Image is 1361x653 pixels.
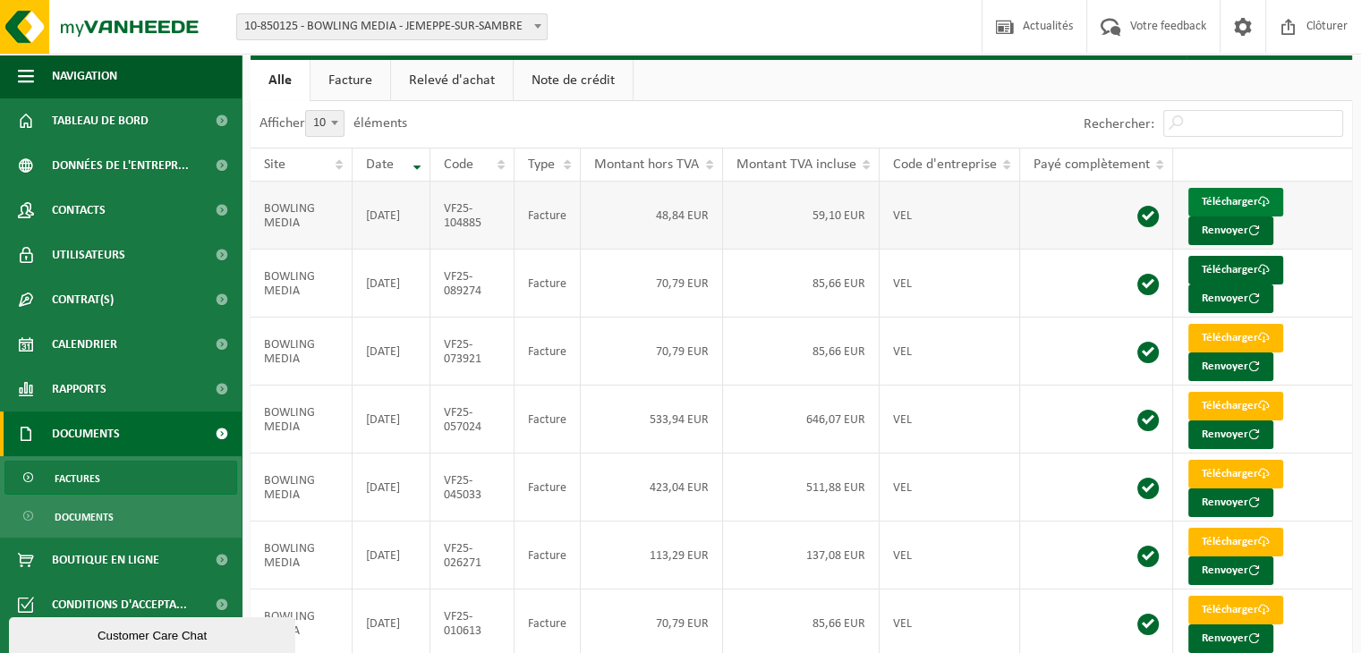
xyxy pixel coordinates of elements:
td: 59,10 EUR [723,182,880,250]
span: Code [444,157,473,172]
span: Documents [55,500,114,534]
td: VF25-073921 [430,318,515,386]
iframe: chat widget [9,614,299,653]
span: 10-850125 - BOWLING MEDIA - JEMEPPE-SUR-SAMBRE [237,14,547,39]
td: 511,88 EUR [723,454,880,522]
span: 10 [306,111,344,136]
td: Facture [515,182,581,250]
td: Facture [515,522,581,589]
td: 423,04 EUR [581,454,723,522]
button: Renvoyer [1188,352,1273,381]
td: BOWLING MEDIA [251,454,353,522]
a: Facture [310,60,390,101]
span: Date [366,157,394,172]
span: Rapports [52,367,106,411]
span: Montant hors TVA [594,157,699,172]
span: Payé complètement [1034,157,1150,172]
td: 48,84 EUR [581,182,723,250]
span: Type [528,157,555,172]
td: VF25-104885 [430,182,515,250]
td: VF25-026271 [430,522,515,589]
label: Rechercher: [1084,117,1154,131]
a: Télécharger [1188,256,1283,284]
td: 533,94 EUR [581,386,723,454]
td: [DATE] [353,250,430,318]
td: 70,79 EUR [581,250,723,318]
span: Calendrier [52,322,117,367]
span: Factures [55,462,100,496]
button: Renvoyer [1188,556,1273,585]
td: VEL [880,250,1020,318]
td: 70,79 EUR [581,318,723,386]
a: Télécharger [1188,392,1283,420]
td: BOWLING MEDIA [251,318,353,386]
td: [DATE] [353,386,430,454]
span: Documents [52,411,120,456]
a: Télécharger [1188,188,1283,216]
a: Documents [4,499,237,533]
span: Site [264,157,285,172]
label: Afficher éléments [259,116,407,131]
a: Factures [4,461,237,495]
a: Télécharger [1188,460,1283,488]
td: BOWLING MEDIA [251,182,353,250]
td: [DATE] [353,454,430,522]
a: Note de crédit [514,60,633,101]
td: VF25-089274 [430,250,515,318]
td: 137,08 EUR [723,522,880,589]
span: Tableau de bord [52,98,149,143]
span: Code d'entreprise [893,157,997,172]
td: VEL [880,386,1020,454]
button: Renvoyer [1188,420,1273,449]
span: Conditions d'accepta... [52,582,187,627]
a: Télécharger [1188,324,1283,352]
td: VF25-057024 [430,386,515,454]
td: VEL [880,182,1020,250]
span: Boutique en ligne [52,538,159,582]
span: Contacts [52,188,106,233]
span: 10 [305,110,345,137]
a: Télécharger [1188,528,1283,556]
td: 646,07 EUR [723,386,880,454]
td: BOWLING MEDIA [251,250,353,318]
a: Télécharger [1188,596,1283,624]
td: VEL [880,454,1020,522]
button: Renvoyer [1188,216,1273,245]
span: 10-850125 - BOWLING MEDIA - JEMEPPE-SUR-SAMBRE [236,13,548,40]
td: Facture [515,386,581,454]
td: BOWLING MEDIA [251,522,353,589]
button: Renvoyer [1188,284,1273,313]
td: [DATE] [353,182,430,250]
td: Facture [515,250,581,318]
a: Alle [251,60,310,101]
span: Données de l'entrepr... [52,143,189,188]
span: Navigation [52,54,117,98]
span: Contrat(s) [52,277,114,322]
td: VF25-045033 [430,454,515,522]
td: Facture [515,318,581,386]
td: 85,66 EUR [723,250,880,318]
button: Renvoyer [1188,624,1273,653]
td: VEL [880,522,1020,589]
td: [DATE] [353,522,430,589]
a: Relevé d'achat [391,60,513,101]
span: Utilisateurs [52,233,125,277]
td: VEL [880,318,1020,386]
td: Facture [515,454,581,522]
td: 113,29 EUR [581,522,723,589]
td: 85,66 EUR [723,318,880,386]
td: BOWLING MEDIA [251,386,353,454]
td: [DATE] [353,318,430,386]
span: Montant TVA incluse [736,157,856,172]
button: Renvoyer [1188,488,1273,517]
